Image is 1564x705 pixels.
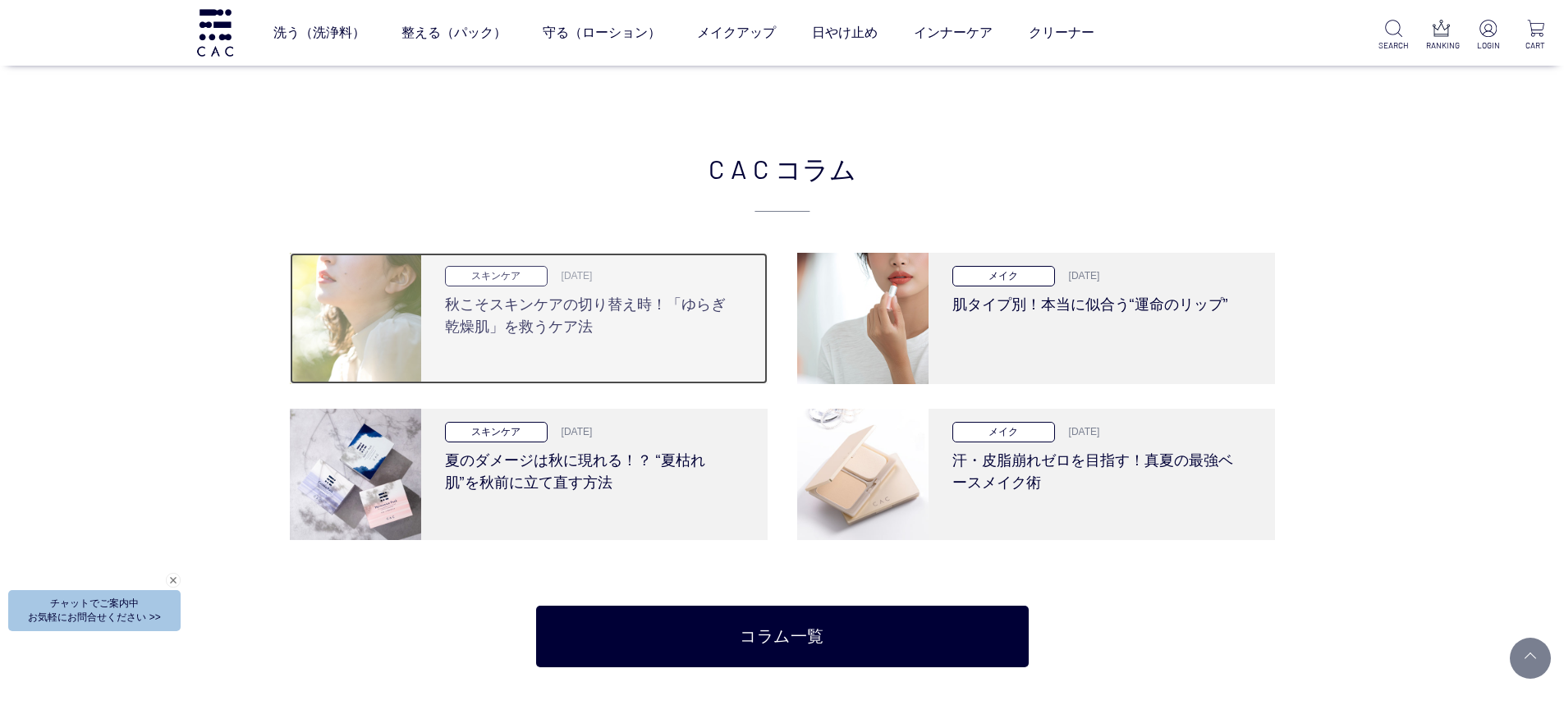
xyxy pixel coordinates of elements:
img: 秋こそスキンケアの切り替え時！「ゆらぎ乾燥肌」を救うケア法 loading= [290,253,421,384]
img: 夏のダメージは秋に現れる！？ “夏枯れ肌”を秋前に立て直す方法 [290,409,421,540]
a: 肌タイプ別！本当に似合う“運命のリップ” メイク [DATE] 肌タイプ別！本当に似合う“運命のリップ” [797,253,1275,384]
a: クリーナー [1029,10,1094,56]
a: 整える（パック） [401,10,507,56]
img: 肌タイプ別！本当に似合う“運命のリップ” [797,253,929,384]
h3: 汗・皮脂崩れゼロを目指す！真夏の最強ベースメイク術 [952,442,1239,494]
a: 夏のダメージは秋に現れる！？ “夏枯れ肌”を秋前に立て直す方法 スキンケア [DATE] 夏のダメージは秋に現れる！？ “夏枯れ肌”を秋前に立て直す方法 [290,409,768,540]
p: SEARCH [1378,39,1409,52]
p: メイク [952,422,1055,442]
p: [DATE] [552,268,593,283]
a: 守る（ローション） [543,10,661,56]
a: CART [1520,20,1551,52]
a: SEARCH [1378,20,1409,52]
span: コラム [775,149,856,188]
p: [DATE] [1059,424,1100,439]
p: スキンケア [445,422,548,442]
a: 洗う（洗浄料） [273,10,365,56]
h3: 肌タイプ別！本当に似合う“運命のリップ” [952,286,1239,316]
a: 汗・皮脂崩れゼロを目指す！真夏の最強ベースメイク術 メイク [DATE] 汗・皮脂崩れゼロを目指す！真夏の最強ベースメイク術 [797,409,1275,540]
img: 汗・皮脂崩れゼロを目指す！真夏の最強ベースメイク術 [797,409,929,540]
h2: CAC [290,149,1275,212]
a: インナーケア [914,10,993,56]
p: CART [1520,39,1551,52]
a: コラム一覧 [536,606,1029,667]
a: RANKING [1426,20,1456,52]
img: logo [195,9,236,56]
a: LOGIN [1473,20,1503,52]
p: メイク [952,266,1055,286]
a: メイクアップ [697,10,776,56]
h3: 秋こそスキンケアの切り替え時！「ゆらぎ乾燥肌」を救うケア法 [445,286,732,338]
h3: 夏のダメージは秋に現れる！？ “夏枯れ肌”を秋前に立て直す方法 [445,442,732,494]
p: [DATE] [552,424,593,439]
p: スキンケア [445,266,548,286]
a: 日やけ止め [812,10,878,56]
p: RANKING [1426,39,1456,52]
p: LOGIN [1473,39,1503,52]
a: 秋こそスキンケアの切り替え時！「ゆらぎ乾燥肌」を救うケア法 loading= スキンケア [DATE] 秋こそスキンケアの切り替え時！「ゆらぎ乾燥肌」を救うケア法 [290,253,768,384]
p: [DATE] [1059,268,1100,283]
